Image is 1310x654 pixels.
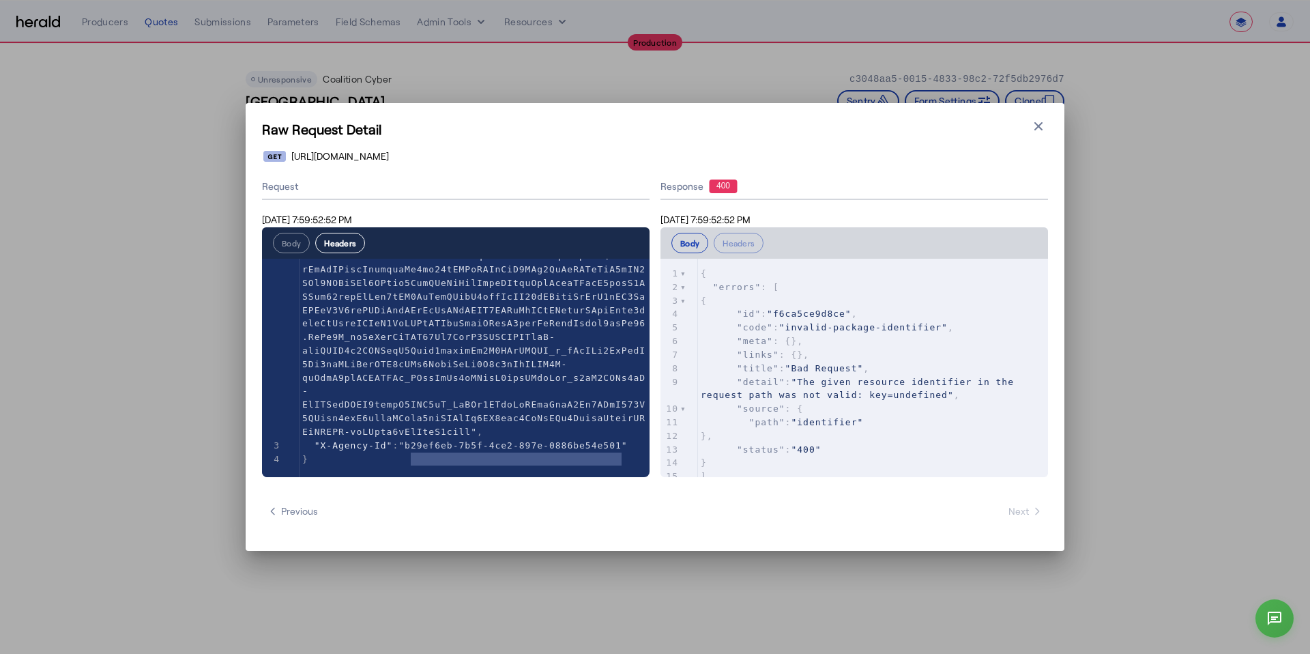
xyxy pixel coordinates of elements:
[660,348,680,362] div: 7
[660,307,680,321] div: 4
[714,233,763,253] button: Headers
[791,444,821,455] span: "400"
[716,181,730,190] text: 400
[701,417,863,427] span: :
[660,362,680,375] div: 8
[701,403,803,414] span: : {
[262,174,650,200] div: Request
[701,431,713,441] span: },
[779,322,948,332] span: "invalid-package-identifier"
[701,377,1020,401] span: : ,
[302,440,628,451] span: :
[737,322,773,332] span: "code"
[660,321,680,335] div: 5
[660,429,680,443] div: 12
[267,504,318,518] span: Previous
[660,402,680,416] div: 10
[701,457,707,468] span: }
[398,440,627,451] span: "b29ef6eb-7b5f-4ce2-897e-0886be54e501"
[1008,504,1043,518] span: Next
[660,214,751,225] span: [DATE] 7:59:52:52 PM
[701,268,707,279] span: {
[262,499,323,524] button: Previous
[262,119,1048,139] h1: Raw Request Detail
[315,233,365,253] button: Headers
[660,294,680,308] div: 3
[660,335,680,348] div: 6
[701,444,821,455] span: :
[660,456,680,470] div: 14
[660,416,680,429] div: 11
[315,440,393,451] span: "X-Agency-Id"
[262,453,282,466] div: 4
[737,363,779,373] span: "title"
[660,375,680,389] div: 9
[701,363,869,373] span: : ,
[302,454,308,464] span: }
[713,282,761,292] span: "errors"
[737,336,773,346] span: "meta"
[785,363,864,373] span: "Bad Request"
[791,417,863,427] span: "identifier"
[291,150,389,163] span: [URL][DOMAIN_NAME]
[273,233,310,253] button: Body
[701,336,803,346] span: : {},
[737,350,779,360] span: "links"
[701,471,707,481] span: ]
[737,309,761,319] span: "id"
[660,281,680,294] div: 2
[660,443,680,457] div: 13
[737,403,785,414] span: "source"
[660,180,1048,193] div: Response
[701,377,1020,401] span: "The given resource identifier in the request path was not valid: key=undefined"
[701,309,858,319] span: : ,
[737,444,785,455] span: "status"
[1003,499,1048,524] button: Next
[701,296,707,306] span: {
[701,350,809,360] span: : {},
[671,233,708,253] button: Body
[302,143,645,437] span: "Loremi doLorSitAmETCoN3AdIpIsC9eLI5SedDOEIuSmodTEM7In05UTlAbO1eTD91MaGnAA2EnI85AdM2.veNiaMQuisno...
[767,309,851,319] span: "f6ca5ce9d8ce"
[660,267,680,281] div: 1
[660,470,680,483] div: 15
[749,417,785,427] span: "path"
[302,143,645,437] span: : ,
[701,322,954,332] span: : ,
[262,214,352,225] span: [DATE] 7:59:52:52 PM
[262,439,282,453] div: 3
[701,282,779,292] span: : [
[737,377,785,387] span: "detail"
